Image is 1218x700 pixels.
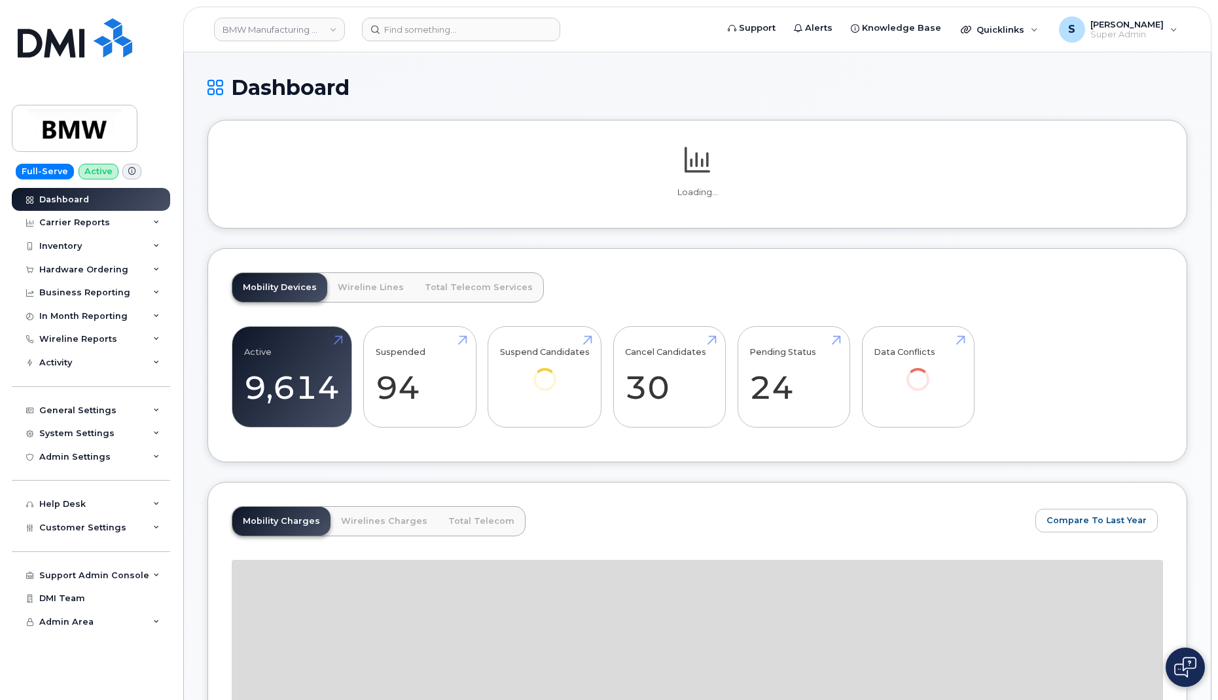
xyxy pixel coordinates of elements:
a: Mobility Charges [232,507,331,536]
a: Cancel Candidates 30 [625,334,713,420]
a: Mobility Devices [232,273,327,302]
span: Compare To Last Year [1047,514,1147,526]
a: Suspended 94 [376,334,464,420]
p: Loading... [232,187,1163,198]
a: Total Telecom [438,507,525,536]
a: Suspend Candidates [500,334,590,409]
img: Open chat [1174,657,1196,678]
a: Data Conflicts [874,334,962,409]
button: Compare To Last Year [1035,509,1158,532]
h1: Dashboard [207,76,1187,99]
a: Wireline Lines [327,273,414,302]
a: Pending Status 24 [749,334,838,420]
a: Total Telecom Services [414,273,543,302]
a: Active 9,614 [244,334,340,420]
a: Wirelines Charges [331,507,438,536]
